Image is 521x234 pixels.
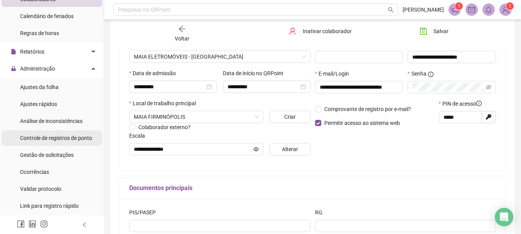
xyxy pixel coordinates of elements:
button: Salvar [414,25,454,37]
span: Calendário de feriados [20,13,74,19]
label: E-mail/Login [315,69,354,78]
span: mail [468,6,475,13]
span: Voltar [175,35,189,42]
sup: Atualize o seu contato no menu Meus Dados [506,2,514,10]
label: PIS/PASEP [129,208,161,217]
span: linkedin [29,220,36,228]
span: Criar [284,113,296,121]
span: search [388,7,394,13]
span: Validar protocolo [20,186,61,192]
sup: 1 [455,2,463,10]
div: Open Intercom Messenger [495,208,513,226]
span: instagram [40,220,48,228]
span: Permitir acesso ao sistema web [324,120,400,126]
label: Local de trabalho principal [129,99,201,108]
span: Alterar [282,145,298,153]
span: Ajustes rápidos [20,101,57,107]
span: Ajustes da folha [20,84,59,90]
span: info-circle [428,72,433,77]
label: RG [315,208,327,217]
span: Relatórios [20,49,44,55]
span: AV RUI BARBOSA, 1038 [134,111,259,123]
img: 53634 [500,4,511,15]
span: Ocorrências [20,169,49,175]
span: Colaborador externo? [138,124,191,130]
span: Regras de horas [20,30,59,36]
span: Salvar [433,27,448,35]
span: ELETROMÓVEIS MAIA EIRELI [134,51,306,62]
span: Análise de inconsistências [20,118,83,124]
span: 1 [509,3,511,9]
h5: Documentos principais [129,183,496,193]
span: PIN de acesso [442,99,482,108]
button: Criar [270,111,310,123]
span: left [82,222,87,227]
span: Comprovante de registro por e-mail? [324,106,411,112]
span: Link para registro rápido [20,203,79,209]
span: arrow-left [178,25,186,33]
label: Escala [129,131,150,140]
span: 1 [458,3,460,9]
span: Senha [411,69,427,78]
span: Administração [20,66,55,72]
span: user-delete [289,27,297,35]
label: Data de início no QRPoint [223,69,288,77]
button: Inativar colaborador [283,25,357,37]
span: Gestão de solicitações [20,152,74,158]
label: Data de admissão [129,69,181,77]
button: Alterar [270,143,310,155]
span: info-circle [476,101,482,106]
span: bell [485,6,492,13]
span: eye [253,146,259,152]
span: Controle de registros de ponto [20,135,92,141]
span: Inativar colaborador [303,27,352,35]
span: save [420,27,427,35]
span: lock [11,66,16,71]
span: eye-invisible [486,84,491,90]
span: notification [451,6,458,13]
span: file [11,49,16,54]
span: facebook [17,220,25,228]
span: [PERSON_NAME] [403,5,444,14]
